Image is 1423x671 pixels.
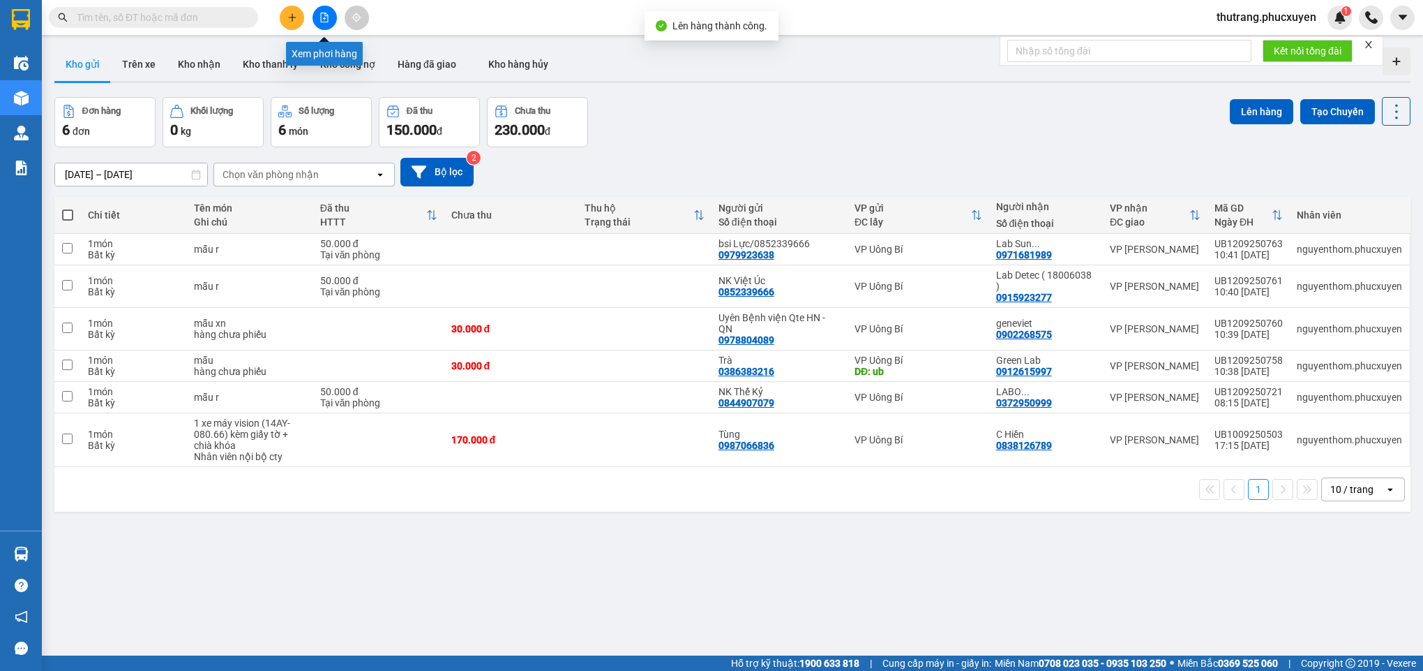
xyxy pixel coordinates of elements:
button: 1 [1248,479,1269,500]
div: Bất kỳ [88,397,180,408]
div: nguyenthom.phucxuyen [1297,434,1402,445]
span: ... [1021,386,1030,397]
span: copyright [1346,658,1355,668]
div: Bất kỳ [88,366,180,377]
strong: 1900 633 818 [799,658,859,669]
div: bsi Lực/0852339666 [718,238,841,249]
div: UB1209250758 [1214,355,1283,366]
img: logo-vxr [12,9,30,30]
span: 1 [1343,6,1348,16]
button: Tạo Chuyến [1300,99,1375,124]
div: nguyenthom.phucxuyen [1297,323,1402,334]
span: aim [352,13,361,22]
span: check-circle [656,20,667,31]
div: 1 món [88,355,180,366]
button: Kho gửi [54,47,111,81]
div: VP Uông Bí [854,244,982,255]
img: phone-icon [1365,11,1378,24]
div: NK Việt Úc [718,275,841,286]
input: Tìm tên, số ĐT hoặc mã đơn [77,10,241,25]
div: Tại văn phòng [320,397,437,408]
button: Lên hàng [1230,99,1293,124]
div: nguyenthom.phucxuyen [1297,244,1402,255]
button: Đã thu150.000đ [379,97,480,147]
div: 10 / trang [1330,482,1373,496]
button: Hàng đã giao [386,47,467,81]
div: Người nhận [996,201,1096,212]
div: 1 xe máy vision (14AY- 080.66) kèm giấy tờ + chià khóa [194,418,306,451]
div: nguyenthom.phucxuyen [1297,392,1402,403]
div: Thu hộ [585,202,693,214]
div: 1 món [88,429,180,440]
div: Mã GD [1214,202,1272,214]
img: solution-icon [14,161,29,175]
svg: open [375,169,386,180]
div: Bất kỳ [88,286,180,297]
span: 6 [62,121,70,138]
img: warehouse-icon [14,91,29,105]
div: mẫu [194,355,306,366]
button: file-add [313,6,337,30]
div: Tùng [718,429,841,440]
button: Chưa thu230.000đ [487,97,588,147]
div: Uyên Bệnh viện Qte HN - QN [718,312,841,334]
span: 6 [278,121,286,138]
th: Toggle SortBy [848,197,989,234]
button: Kho nhận [167,47,232,81]
div: UB1009250503 [1214,429,1283,440]
div: 08:15 [DATE] [1214,397,1283,408]
div: Green Lab [996,355,1096,366]
span: ⚪️ [1170,661,1174,666]
div: hàng chưa phiếu [194,366,306,377]
div: VP [PERSON_NAME] [1110,323,1200,334]
button: Kho thanh lý [232,47,309,81]
div: VP [PERSON_NAME] [1110,434,1200,445]
span: caret-down [1396,11,1409,24]
div: Số điện thoại [718,216,841,228]
div: C Hiền [996,429,1096,440]
div: Đơn hàng [82,106,121,116]
span: Miền Bắc [1177,656,1278,671]
span: Cung cấp máy in - giấy in: [882,656,991,671]
span: notification [15,610,28,624]
svg: open [1385,484,1396,495]
div: LABO VITA3D/0832084283 [996,386,1096,397]
button: Trên xe [111,47,167,81]
th: Toggle SortBy [1207,197,1290,234]
div: 50.000 đ [320,275,437,286]
span: | [870,656,872,671]
div: Tạo kho hàng mới [1383,47,1410,75]
button: Khối lượng0kg [163,97,264,147]
div: Chưa thu [451,209,571,221]
div: Tên món [194,202,306,214]
div: hàng chưa phiếu [194,329,306,340]
input: Select a date range. [55,163,207,186]
span: | [1288,656,1290,671]
div: VP nhận [1110,202,1189,214]
div: 17:15 [DATE] [1214,440,1283,451]
div: ĐC lấy [854,216,971,228]
div: VP [PERSON_NAME] [1110,281,1200,292]
div: Chi tiết [88,209,180,221]
button: Đơn hàng6đơn [54,97,156,147]
span: message [15,642,28,655]
div: VP Uông Bí [854,281,982,292]
div: Đã thu [320,202,426,214]
span: Lên hàng thành công. [672,20,767,31]
input: Nhập số tổng đài [1007,40,1251,62]
span: đ [545,126,550,137]
div: 10:39 [DATE] [1214,329,1283,340]
div: DĐ: ub [854,366,982,377]
th: Toggle SortBy [313,197,444,234]
div: VP Uông Bí [854,355,982,366]
div: 1 món [88,238,180,249]
div: VP [PERSON_NAME] [1110,244,1200,255]
div: mẫu xn [194,318,306,329]
div: 0838126789 [996,440,1052,451]
span: plus [287,13,297,22]
div: ĐC giao [1110,216,1189,228]
span: món [289,126,308,137]
span: Miền Nam [995,656,1166,671]
div: Trạng thái [585,216,693,228]
div: mẫu r [194,244,306,255]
